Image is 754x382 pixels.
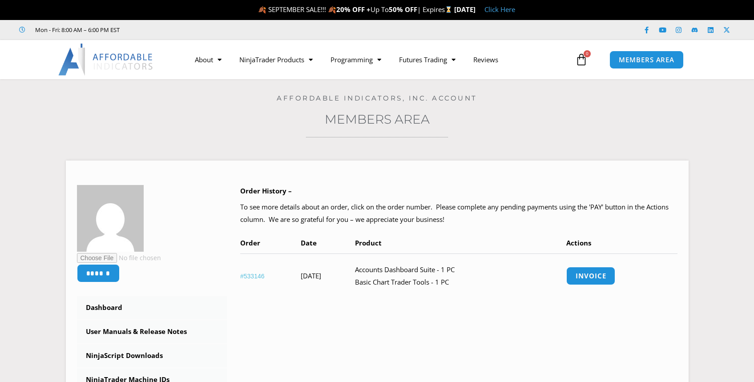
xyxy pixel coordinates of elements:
strong: 50% OFF [389,5,417,14]
img: bd57008cb0375c4d8a86334ae81c6d65fbf11a94df9efc65412237ad64a9f87c [77,185,144,252]
strong: 20% OFF + [336,5,371,14]
span: Date [301,238,317,247]
iframe: Customer reviews powered by Trustpilot [132,25,266,34]
strong: [DATE] [454,5,476,14]
span: Order [240,238,260,247]
span: MEMBERS AREA [619,56,674,63]
td: Accounts Dashboard Suite - 1 PC Basic Chart Trader Tools - 1 PC [355,253,567,298]
span: Actions [566,238,591,247]
p: To see more details about an order, click on the order number. Please complete any pending paymen... [240,201,677,226]
a: Members Area [325,112,430,127]
a: User Manuals & Release Notes [77,320,227,343]
a: NinjaScript Downloads [77,344,227,367]
span: 🍂 SEPTEMBER SALE!!! 🍂 Up To | Expires [258,5,454,14]
a: NinjaTrader Products [230,49,322,70]
img: LogoAI | Affordable Indicators – NinjaTrader [58,44,154,76]
span: Mon - Fri: 8:00 AM – 6:00 PM EST [33,24,120,35]
b: Order History – [240,186,292,195]
a: Programming [322,49,390,70]
time: [DATE] [301,271,321,280]
img: ⌛ [445,6,452,13]
a: Click Here [484,5,515,14]
a: 0 [562,47,601,72]
a: About [186,49,230,70]
a: MEMBERS AREA [609,51,684,69]
nav: Menu [186,49,573,70]
a: Affordable Indicators, Inc. Account [277,94,477,102]
a: Reviews [464,49,507,70]
a: View order number 533146 [240,273,265,280]
a: Futures Trading [390,49,464,70]
span: Product [355,238,382,247]
a: Invoice order number 533146 [566,267,615,285]
span: 0 [584,50,591,57]
a: Dashboard [77,296,227,319]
